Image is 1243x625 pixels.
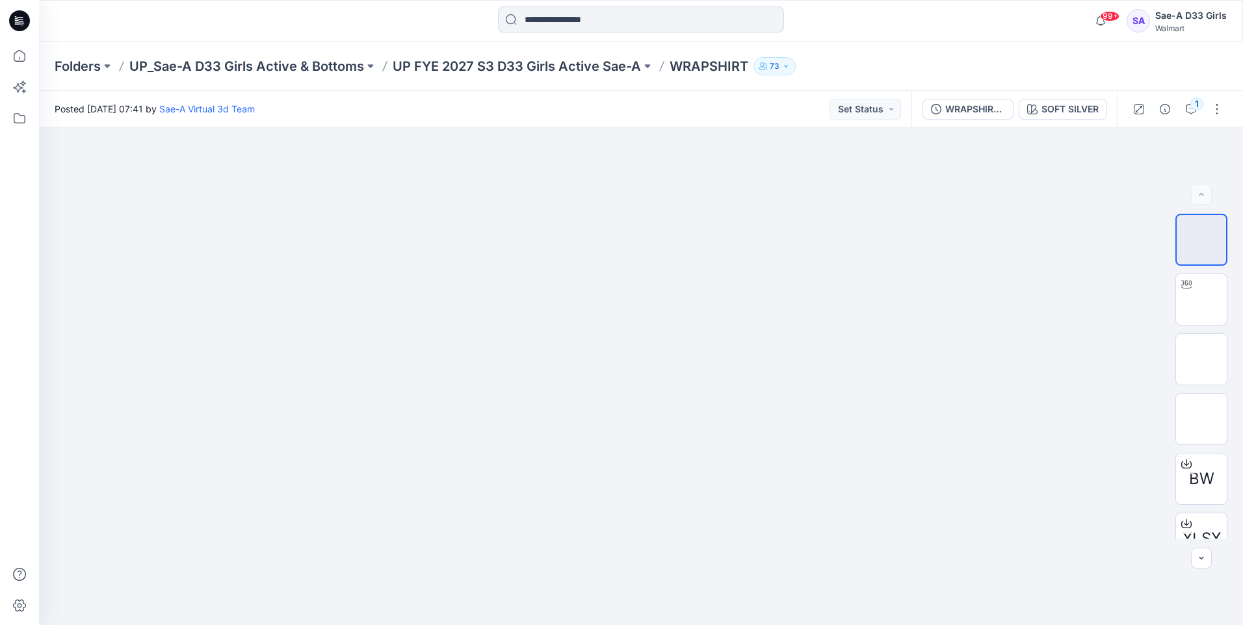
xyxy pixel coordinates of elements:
[1189,467,1214,491] span: BW
[1183,527,1221,550] span: XLSX
[1155,99,1175,120] button: Details
[1181,99,1201,120] button: 1
[1019,99,1107,120] button: SOFT SILVER
[159,103,255,114] a: Sae-A Virtual 3d Team
[945,102,1005,116] div: WRAPSHIRT_SOFT SILVER
[55,57,101,75] a: Folders
[670,57,748,75] p: WRAPSHIRT
[1100,11,1119,21] span: 99+
[1127,9,1150,32] div: SA
[922,99,1014,120] button: WRAPSHIRT_SOFT SILVER
[55,102,255,116] span: Posted [DATE] 07:41 by
[129,57,364,75] a: UP_Sae-A D33 Girls Active & Bottoms
[1155,8,1227,23] div: Sae-A D33 Girls
[1155,23,1227,33] div: Walmart
[753,57,796,75] button: 73
[1041,102,1099,116] div: SOFT SILVER
[393,57,641,75] a: UP FYE 2027 S3 D33 Girls Active Sae-A
[770,59,779,73] p: 73
[1190,97,1203,110] div: 1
